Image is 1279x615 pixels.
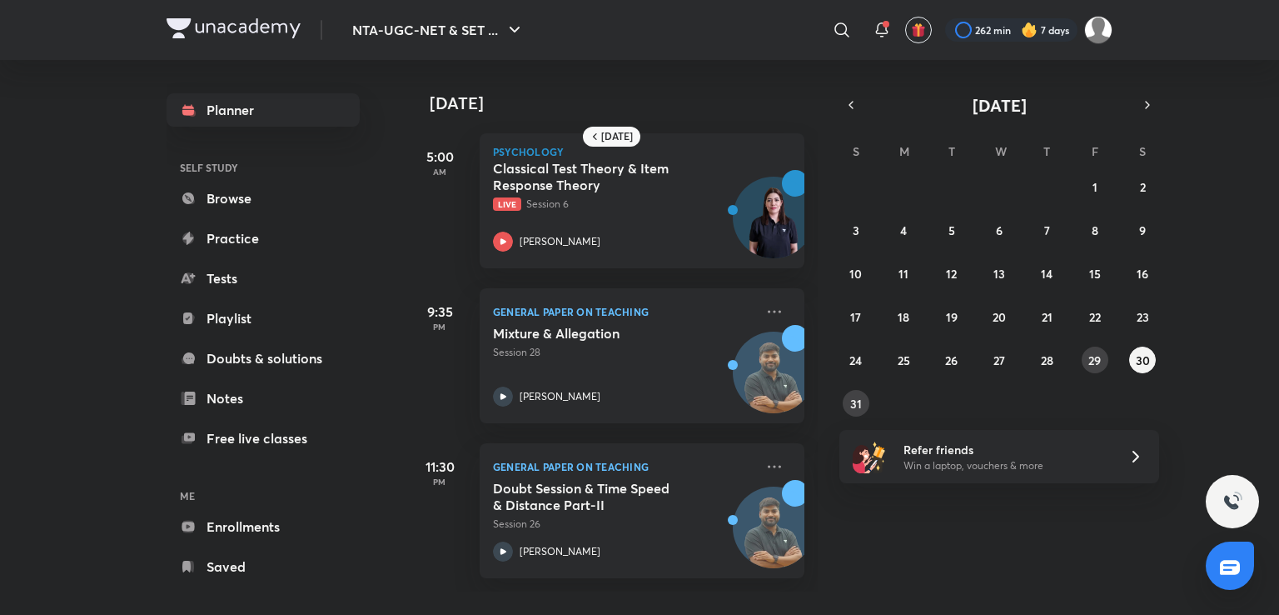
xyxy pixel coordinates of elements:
abbr: August 7, 2025 [1044,222,1050,238]
button: August 21, 2025 [1033,303,1060,330]
abbr: Friday [1092,143,1098,159]
abbr: August 1, 2025 [1092,179,1097,195]
button: NTA-UGC-NET & SET ... [342,13,535,47]
button: August 18, 2025 [890,303,917,330]
a: Playlist [167,302,360,335]
abbr: August 14, 2025 [1041,266,1053,282]
abbr: August 3, 2025 [853,222,859,238]
button: August 7, 2025 [1033,217,1060,243]
span: [DATE] [973,94,1027,117]
h6: Refer friends [903,441,1108,458]
img: ttu [1222,492,1242,512]
p: Session 28 [493,345,754,360]
button: August 31, 2025 [843,390,869,417]
a: Saved [167,550,360,583]
abbr: August 23, 2025 [1137,309,1149,325]
button: August 28, 2025 [1033,347,1060,373]
p: [PERSON_NAME] [520,544,600,559]
img: Atia khan [1084,16,1112,44]
abbr: August 6, 2025 [996,222,1003,238]
a: Planner [167,93,360,127]
span: Live [493,197,521,211]
a: Doubts & solutions [167,342,360,375]
button: August 2, 2025 [1129,173,1156,200]
h5: 5:00 [406,147,473,167]
p: Win a laptop, vouchers & more [903,458,1108,473]
abbr: August 9, 2025 [1139,222,1146,238]
a: Free live classes [167,422,360,455]
abbr: August 20, 2025 [993,309,1006,325]
p: Psychology [493,147,791,157]
abbr: Monday [899,143,909,159]
h5: Classical Test Theory & Item Response Theory [493,160,700,193]
abbr: August 25, 2025 [898,352,910,368]
button: August 6, 2025 [986,217,1013,243]
button: August 9, 2025 [1129,217,1156,243]
button: August 1, 2025 [1082,173,1108,200]
button: August 26, 2025 [938,347,965,373]
button: August 8, 2025 [1082,217,1108,243]
button: August 4, 2025 [890,217,917,243]
h6: [DATE] [601,130,633,143]
a: Enrollments [167,510,360,543]
abbr: Tuesday [948,143,955,159]
img: streak [1021,22,1038,38]
p: Session 26 [493,517,754,532]
a: Tests [167,262,360,295]
abbr: Thursday [1043,143,1050,159]
button: August 29, 2025 [1082,347,1108,373]
button: August 30, 2025 [1129,347,1156,373]
abbr: August 8, 2025 [1092,222,1098,238]
button: August 22, 2025 [1082,303,1108,330]
button: August 27, 2025 [986,347,1013,373]
button: August 12, 2025 [938,260,965,287]
abbr: August 30, 2025 [1136,352,1150,368]
a: Practice [167,222,360,255]
abbr: August 4, 2025 [900,222,907,238]
img: Avatar [734,186,814,266]
abbr: August 19, 2025 [946,309,958,325]
h6: SELF STUDY [167,153,360,182]
a: Company Logo [167,18,301,42]
h6: ME [167,482,360,510]
abbr: August 31, 2025 [850,396,862,412]
h4: [DATE] [430,93,821,113]
a: Browse [167,182,360,215]
button: August 14, 2025 [1033,260,1060,287]
abbr: August 17, 2025 [850,309,861,325]
button: August 3, 2025 [843,217,869,243]
img: Avatar [734,341,814,421]
button: August 17, 2025 [843,303,869,330]
abbr: August 13, 2025 [993,266,1005,282]
p: [PERSON_NAME] [520,234,600,249]
img: avatar [911,22,926,37]
p: General Paper on Teaching [493,302,754,322]
abbr: August 15, 2025 [1089,266,1101,282]
p: General Paper on Teaching [493,457,754,477]
button: August 10, 2025 [843,260,869,287]
abbr: Sunday [853,143,859,159]
abbr: August 26, 2025 [945,352,958,368]
button: August 25, 2025 [890,347,917,373]
abbr: Saturday [1139,143,1146,159]
button: August 23, 2025 [1129,303,1156,330]
button: August 24, 2025 [843,347,869,373]
abbr: August 28, 2025 [1041,352,1053,368]
abbr: August 21, 2025 [1042,309,1053,325]
button: August 5, 2025 [938,217,965,243]
abbr: August 10, 2025 [849,266,862,282]
p: PM [406,477,473,487]
abbr: August 12, 2025 [946,266,957,282]
button: August 15, 2025 [1082,260,1108,287]
p: Session 6 [493,197,754,212]
button: August 13, 2025 [986,260,1013,287]
abbr: August 5, 2025 [948,222,955,238]
p: [PERSON_NAME] [520,389,600,404]
p: PM [406,322,473,332]
img: Avatar [734,496,814,576]
abbr: August 18, 2025 [898,309,909,325]
h5: Doubt Session & Time Speed & Distance Part-II [493,480,700,513]
button: August 19, 2025 [938,303,965,330]
p: AM [406,167,473,177]
img: referral [853,440,886,473]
